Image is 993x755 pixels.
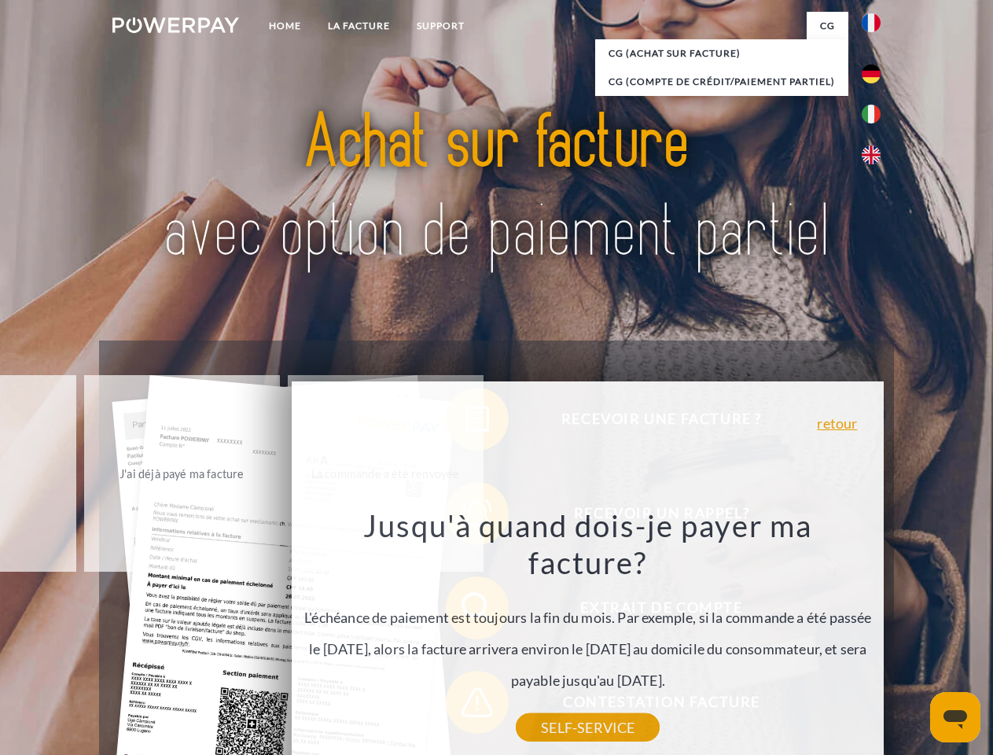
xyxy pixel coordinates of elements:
a: CG [807,12,848,40]
a: LA FACTURE [314,12,403,40]
a: retour [817,416,857,430]
div: L'échéance de paiement est toujours la fin du mois. Par exemple, si la commande a été passée le [... [301,506,875,727]
h3: Jusqu'à quand dois-je payer ma facture? [301,506,875,582]
img: fr [862,13,881,32]
a: Support [403,12,478,40]
a: Home [256,12,314,40]
img: title-powerpay_fr.svg [150,75,843,301]
img: de [862,64,881,83]
img: en [862,145,881,164]
img: it [862,105,881,123]
div: J'ai déjà payé ma facture [94,462,270,484]
img: logo-powerpay-white.svg [112,17,239,33]
a: SELF-SERVICE [516,713,660,742]
a: CG (Compte de crédit/paiement partiel) [595,68,848,96]
iframe: Bouton de lancement de la fenêtre de messagerie [930,692,980,742]
a: CG (achat sur facture) [595,39,848,68]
